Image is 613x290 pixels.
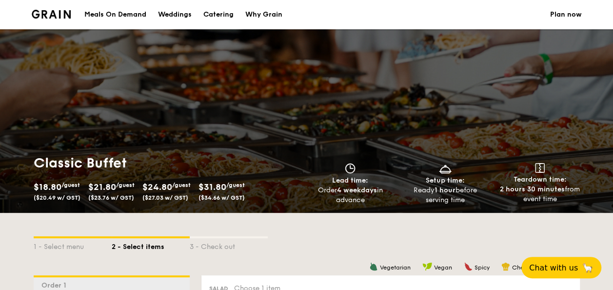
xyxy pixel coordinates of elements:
button: Chat with us🦙 [521,257,601,278]
span: Teardown time: [514,175,567,184]
span: Vegan [434,264,452,271]
strong: 4 weekdays [336,186,376,194]
span: Vegetarian [380,264,411,271]
span: Spicy [475,264,490,271]
span: Chat with us [529,263,578,272]
span: /guest [226,182,245,188]
span: $21.80 [88,182,116,192]
a: Logotype [32,10,71,19]
span: Chef's recommendation [512,264,580,271]
span: /guest [172,182,191,188]
div: Ready before serving time [401,186,489,205]
span: $24.80 [142,182,172,192]
span: ($20.49 w/ GST) [34,194,80,201]
span: 🦙 [582,262,593,273]
span: ($23.76 w/ GST) [88,194,134,201]
img: icon-dish.430c3a2e.svg [438,163,453,174]
img: icon-spicy.37a8142b.svg [464,262,473,271]
img: icon-chef-hat.a58ddaea.svg [501,262,510,271]
div: 2 - Select items [112,238,190,252]
div: Order in advance [307,186,394,205]
img: icon-vegan.f8ff3823.svg [422,262,432,271]
span: /guest [116,182,135,188]
div: from event time [496,185,584,204]
strong: 1 hour [435,186,455,194]
span: Order 1 [41,281,70,290]
span: ($34.66 w/ GST) [198,194,245,201]
img: Grain [32,10,71,19]
div: 1 - Select menu [34,238,112,252]
span: ($27.03 w/ GST) [142,194,188,201]
span: /guest [61,182,80,188]
div: 3 - Check out [190,238,268,252]
span: $31.80 [198,182,226,192]
img: icon-vegetarian.fe4039eb.svg [369,262,378,271]
span: Setup time: [426,176,465,185]
img: icon-teardown.65201eee.svg [535,163,545,173]
strong: 2 hours 30 minutes [500,185,565,193]
span: Lead time: [332,176,368,185]
h1: Classic Buffet [34,154,303,172]
span: $18.80 [34,182,61,192]
img: icon-clock.2db775ea.svg [343,163,357,174]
